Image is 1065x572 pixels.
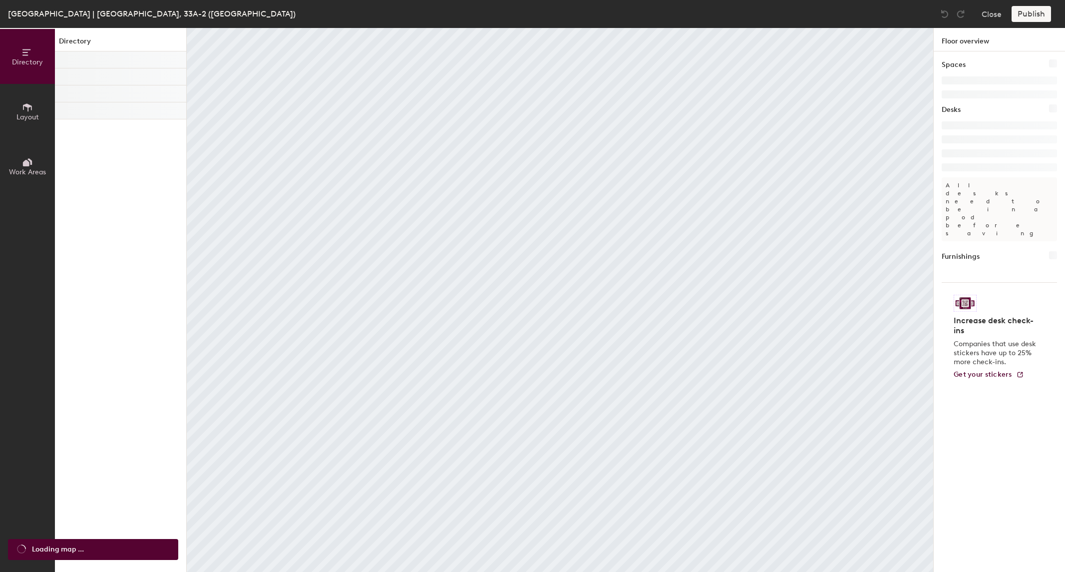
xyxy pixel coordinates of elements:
span: Loading map ... [32,544,84,555]
h1: Desks [942,104,961,115]
span: Layout [16,113,39,121]
img: Undo [940,9,950,19]
button: Close [982,6,1002,22]
a: Get your stickers [954,371,1024,379]
span: Get your stickers [954,370,1012,379]
h4: Increase desk check-ins [954,316,1039,336]
h1: Directory [55,36,186,51]
h1: Floor overview [934,28,1065,51]
div: [GEOGRAPHIC_DATA] | [GEOGRAPHIC_DATA], 33A-2 ([GEOGRAPHIC_DATA]) [8,7,296,20]
h1: Spaces [942,59,966,70]
h1: Furnishings [942,251,980,262]
p: Companies that use desk stickers have up to 25% more check-ins. [954,340,1039,367]
span: Directory [12,58,43,66]
img: Redo [956,9,966,19]
span: Work Areas [9,168,46,176]
p: All desks need to be in a pod before saving [942,177,1057,241]
img: Sticker logo [954,295,977,312]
